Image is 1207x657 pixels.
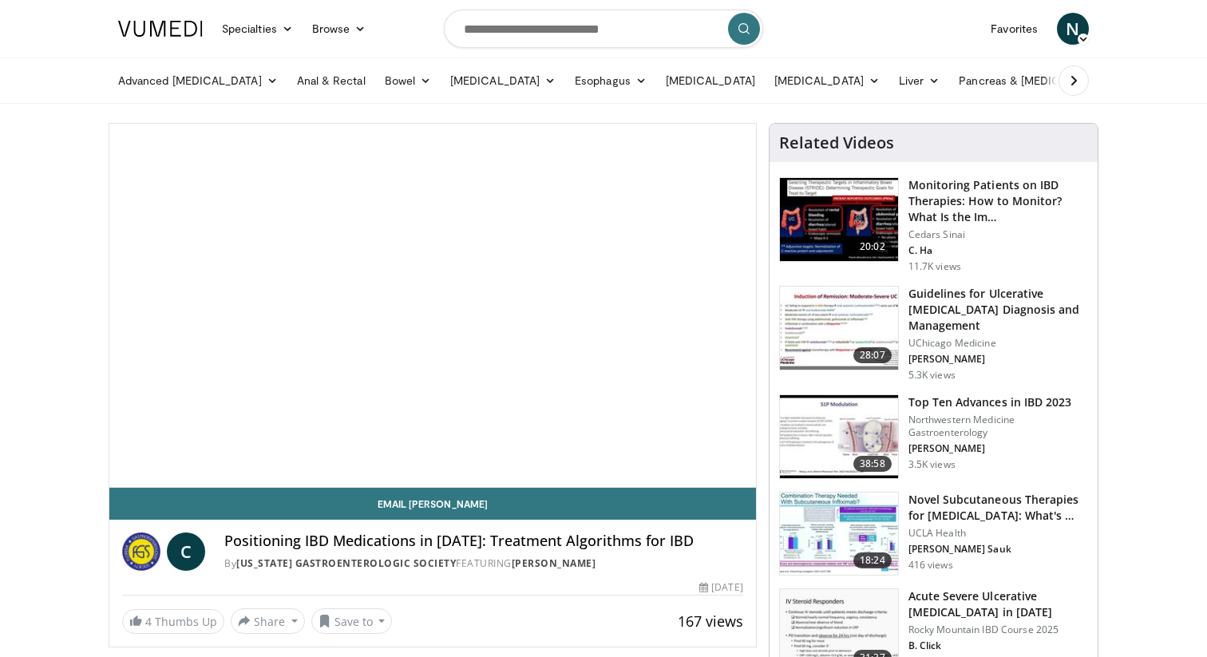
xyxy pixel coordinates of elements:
a: 4 Thumbs Up [122,609,224,634]
p: Northwestern Medicine Gastroenterology [908,414,1088,439]
p: Cedars Sinai [908,228,1088,241]
video-js: Video Player [109,124,756,488]
a: N [1057,13,1089,45]
a: 20:02 Monitoring Patients on IBD Therapies: How to Monitor? What Is the Im… Cedars Sinai C. Ha 11... [779,177,1088,273]
a: 38:58 Top Ten Advances in IBD 2023 Northwestern Medicine Gastroenterology [PERSON_NAME] 3.5K views [779,394,1088,479]
p: UCLA Health [908,527,1088,540]
button: Share [231,608,305,634]
p: B. Click [908,639,1088,652]
p: 3.5K views [908,458,956,471]
a: [US_STATE] Gastroenterologic Society [236,556,456,570]
h3: Novel Subcutaneous Therapies for [MEDICAL_DATA]: What's … [908,492,1088,524]
span: 20:02 [853,239,892,255]
a: Anal & Rectal [287,65,375,97]
p: Rocky Mountain IBD Course 2025 [908,623,1088,636]
h3: Guidelines for Ulcerative [MEDICAL_DATA] Diagnosis and Management [908,286,1088,334]
span: 38:58 [853,456,892,472]
div: [DATE] [699,580,742,595]
a: Liver [889,65,949,97]
p: C. Ha [908,244,1088,257]
img: VuMedi Logo [118,21,203,37]
p: 416 views [908,559,953,572]
h4: Related Videos [779,133,894,152]
a: 18:24 Novel Subcutaneous Therapies for [MEDICAL_DATA]: What's … UCLA Health [PERSON_NAME] Sauk 41... [779,492,1088,576]
h4: Positioning IBD Medications in [DATE]: Treatment Algorithms for IBD [224,532,743,550]
a: [MEDICAL_DATA] [656,65,765,97]
a: 28:07 Guidelines for Ulcerative [MEDICAL_DATA] Diagnosis and Management UChicago Medicine [PERSON... [779,286,1088,382]
div: By FEATURING [224,556,743,571]
a: Favorites [981,13,1047,45]
span: 28:07 [853,347,892,363]
button: Save to [311,608,393,634]
a: Specialties [212,13,303,45]
a: Advanced [MEDICAL_DATA] [109,65,287,97]
input: Search topics, interventions [444,10,763,48]
img: 2f51e707-cd8d-4a31-8e3f-f47d06a7faca.150x105_q85_crop-smart_upscale.jpg [780,395,898,478]
a: Esophagus [565,65,656,97]
span: 4 [145,614,152,629]
img: Florida Gastroenterologic Society [122,532,160,571]
a: Email [PERSON_NAME] [109,488,756,520]
p: 11.7K views [908,260,961,273]
p: [PERSON_NAME] Sauk [908,543,1088,556]
a: [MEDICAL_DATA] [765,65,889,97]
p: 5.3K views [908,369,956,382]
h3: Monitoring Patients on IBD Therapies: How to Monitor? What Is the Im… [908,177,1088,225]
a: C [167,532,205,571]
a: Pancreas & [MEDICAL_DATA] [949,65,1136,97]
img: 5d508c2b-9173-4279-adad-7510b8cd6d9a.150x105_q85_crop-smart_upscale.jpg [780,287,898,370]
h3: Acute Severe Ulcerative [MEDICAL_DATA] in [DATE] [908,588,1088,620]
a: Browse [303,13,376,45]
span: 167 views [678,611,743,631]
h3: Top Ten Advances in IBD 2023 [908,394,1088,410]
p: UChicago Medicine [908,337,1088,350]
p: [PERSON_NAME] [908,353,1088,366]
span: 18:24 [853,552,892,568]
img: 609225da-72ea-422a-b68c-0f05c1f2df47.150x105_q85_crop-smart_upscale.jpg [780,178,898,261]
a: [MEDICAL_DATA] [441,65,565,97]
a: [PERSON_NAME] [512,556,596,570]
p: [PERSON_NAME] [908,442,1088,455]
a: Bowel [375,65,441,97]
img: 741871df-6ee3-4ee0-bfa7-8a5f5601d263.150x105_q85_crop-smart_upscale.jpg [780,493,898,576]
